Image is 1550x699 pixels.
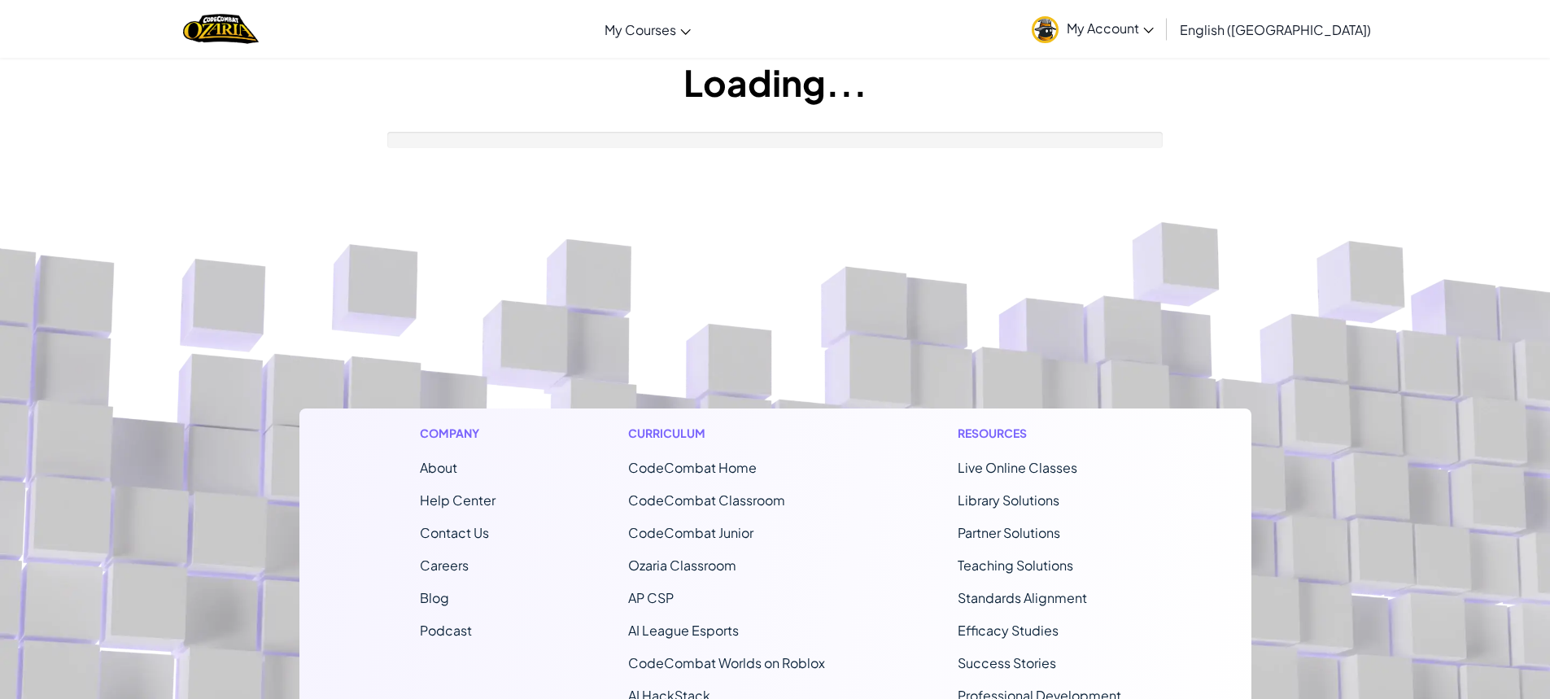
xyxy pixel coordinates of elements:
[628,524,753,541] a: CodeCombat Junior
[628,459,757,476] span: CodeCombat Home
[420,491,496,509] a: Help Center
[628,425,825,442] h1: Curriculum
[958,459,1077,476] a: Live Online Classes
[420,425,496,442] h1: Company
[1172,7,1379,51] a: English ([GEOGRAPHIC_DATA])
[1024,3,1162,55] a: My Account
[420,524,489,541] span: Contact Us
[628,654,825,671] a: CodeCombat Worlds on Roblox
[420,622,472,639] a: Podcast
[420,459,457,476] a: About
[183,12,259,46] a: Ozaria by CodeCombat logo
[958,491,1059,509] a: Library Solutions
[628,557,736,574] a: Ozaria Classroom
[628,622,739,639] a: AI League Esports
[596,7,699,51] a: My Courses
[958,524,1060,541] a: Partner Solutions
[420,557,469,574] a: Careers
[958,622,1059,639] a: Efficacy Studies
[605,21,676,38] span: My Courses
[1032,16,1059,43] img: avatar
[958,425,1131,442] h1: Resources
[420,589,449,606] a: Blog
[1180,21,1371,38] span: English ([GEOGRAPHIC_DATA])
[628,491,785,509] a: CodeCombat Classroom
[958,557,1073,574] a: Teaching Solutions
[1067,20,1154,37] span: My Account
[958,654,1056,671] a: Success Stories
[628,589,674,606] a: AP CSP
[958,589,1087,606] a: Standards Alignment
[183,12,259,46] img: Home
